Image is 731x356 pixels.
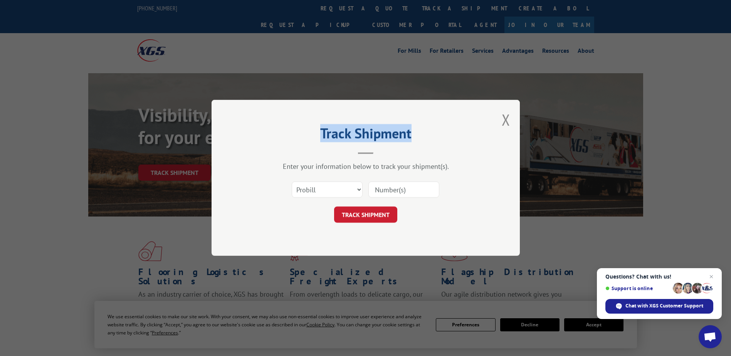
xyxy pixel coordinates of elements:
[625,302,703,309] span: Chat with XGS Customer Support
[502,109,510,130] button: Close modal
[605,299,713,314] div: Chat with XGS Customer Support
[707,272,716,281] span: Close chat
[605,274,713,280] span: Questions? Chat with us!
[605,285,670,291] span: Support is online
[250,128,481,143] h2: Track Shipment
[334,207,397,223] button: TRACK SHIPMENT
[368,182,439,198] input: Number(s)
[250,162,481,171] div: Enter your information below to track your shipment(s).
[699,325,722,348] div: Open chat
